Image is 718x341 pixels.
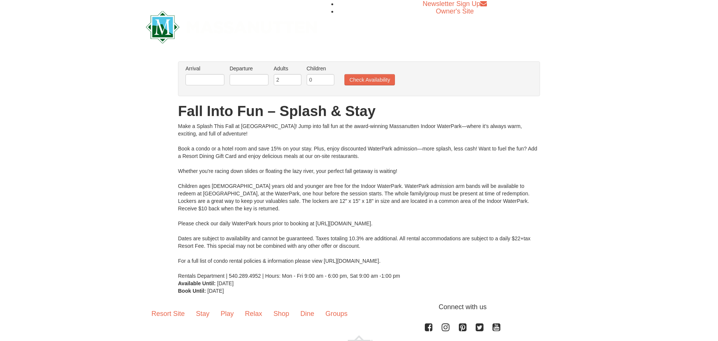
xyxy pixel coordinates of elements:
[190,302,215,325] a: Stay
[178,122,540,280] div: Make a Splash This Fall at [GEOGRAPHIC_DATA]! Jump into fall fun at the award-winning Massanutten...
[320,302,353,325] a: Groups
[307,65,334,72] label: Children
[295,302,320,325] a: Dine
[208,288,224,294] span: [DATE]
[274,65,301,72] label: Adults
[146,302,190,325] a: Resort Site
[217,280,234,286] span: [DATE]
[230,65,269,72] label: Departure
[215,302,239,325] a: Play
[185,65,224,72] label: Arrival
[239,302,268,325] a: Relax
[146,302,572,312] p: Connect with us
[178,288,206,294] strong: Book Until:
[146,11,317,43] img: Massanutten Resort Logo
[146,17,317,35] a: Massanutten Resort
[178,104,540,119] h1: Fall Into Fun – Splash & Stay
[436,7,474,15] a: Owner's Site
[178,280,216,286] strong: Available Until:
[268,302,295,325] a: Shop
[344,74,395,85] button: Check Availability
